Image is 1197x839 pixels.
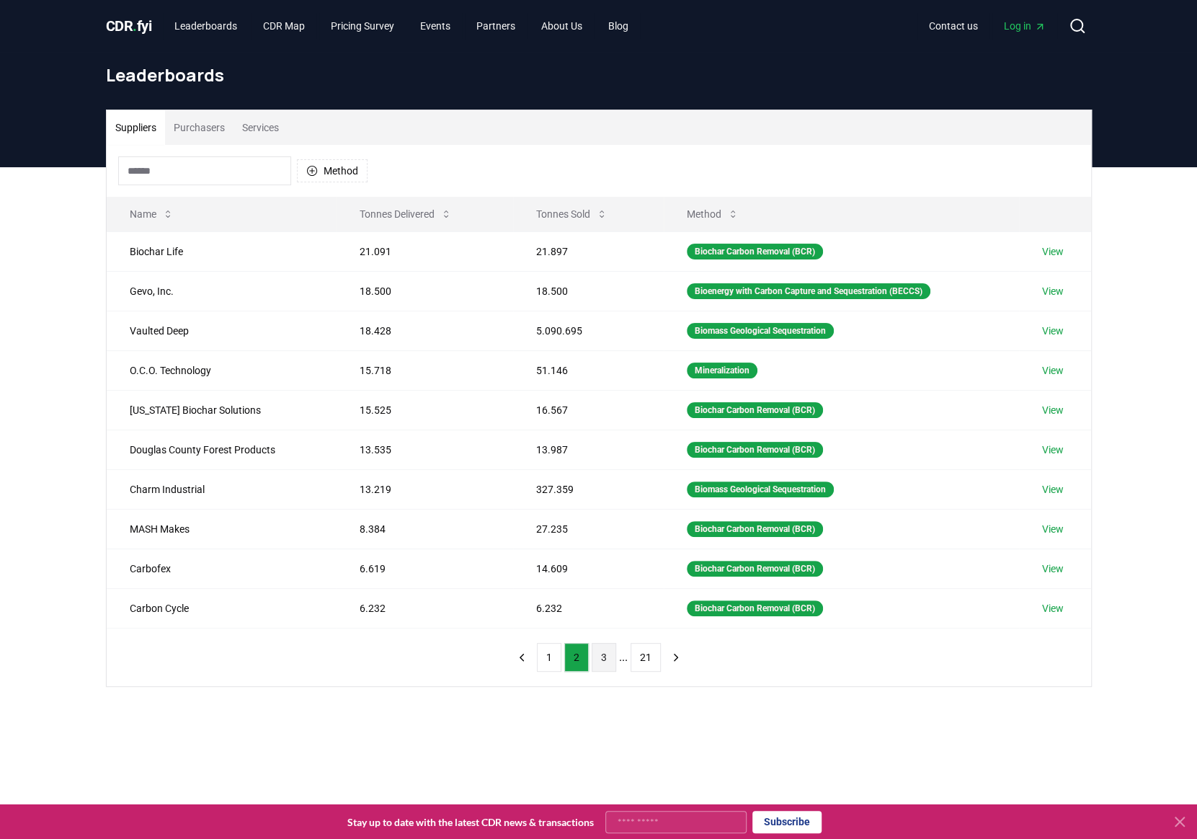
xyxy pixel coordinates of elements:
td: 8.384 [337,509,513,549]
div: Biomass Geological Sequestration [687,481,834,497]
a: About Us [530,13,594,39]
td: 14.609 [513,549,663,588]
td: 13.219 [337,469,513,509]
a: CDR Map [252,13,316,39]
a: View [1042,324,1064,338]
a: CDR.fyi [106,16,152,36]
span: . [133,17,137,35]
td: 6.232 [337,588,513,628]
button: Suppliers [107,110,165,145]
div: Biochar Carbon Removal (BCR) [687,402,823,418]
a: View [1042,482,1064,497]
div: Mineralization [687,363,757,378]
button: Services [233,110,288,145]
td: Biochar Life [107,231,337,271]
a: View [1042,443,1064,457]
td: 16.567 [513,390,663,430]
td: 21.897 [513,231,663,271]
button: 21 [631,643,661,672]
td: MASH Makes [107,509,337,549]
button: 2 [564,643,589,672]
td: 6.619 [337,549,513,588]
td: Carbon Cycle [107,588,337,628]
td: Charm Industrial [107,469,337,509]
td: 51.146 [513,350,663,390]
a: Pricing Survey [319,13,406,39]
a: View [1042,363,1064,378]
td: 21.091 [337,231,513,271]
a: Partners [465,13,527,39]
td: O.C.O. Technology [107,350,337,390]
div: Biochar Carbon Removal (BCR) [687,561,823,577]
button: Purchasers [165,110,233,145]
button: previous page [509,643,534,672]
td: 18.428 [337,311,513,350]
div: Biochar Carbon Removal (BCR) [687,442,823,458]
nav: Main [917,13,1057,39]
span: CDR fyi [106,17,152,35]
button: next page [664,643,688,672]
a: View [1042,561,1064,576]
td: Carbofex [107,549,337,588]
td: 327.359 [513,469,663,509]
td: 18.500 [513,271,663,311]
td: 27.235 [513,509,663,549]
a: Contact us [917,13,989,39]
button: 1 [537,643,561,672]
div: Biochar Carbon Removal (BCR) [687,244,823,259]
td: 13.987 [513,430,663,469]
li: ... [619,649,628,666]
td: 15.525 [337,390,513,430]
button: Tonnes Delivered [348,200,463,228]
a: View [1042,522,1064,536]
button: 3 [592,643,616,672]
div: Biochar Carbon Removal (BCR) [687,521,823,537]
a: Log in [992,13,1057,39]
a: Blog [597,13,640,39]
div: Biochar Carbon Removal (BCR) [687,600,823,616]
a: View [1042,601,1064,616]
td: 15.718 [337,350,513,390]
nav: Main [163,13,640,39]
h1: Leaderboards [106,63,1092,86]
td: Vaulted Deep [107,311,337,350]
td: 13.535 [337,430,513,469]
td: [US_STATE] Biochar Solutions [107,390,337,430]
a: Leaderboards [163,13,249,39]
button: Method [675,200,750,228]
td: 18.500 [337,271,513,311]
div: Bioenergy with Carbon Capture and Sequestration (BECCS) [687,283,930,299]
td: Gevo, Inc. [107,271,337,311]
button: Method [297,159,368,182]
td: 5.090.695 [513,311,663,350]
a: Events [409,13,462,39]
td: 6.232 [513,588,663,628]
a: View [1042,284,1064,298]
div: Biomass Geological Sequestration [687,323,834,339]
span: Log in [1004,19,1046,33]
button: Tonnes Sold [525,200,619,228]
button: Name [118,200,185,228]
a: View [1042,244,1064,259]
a: View [1042,403,1064,417]
td: Douglas County Forest Products [107,430,337,469]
